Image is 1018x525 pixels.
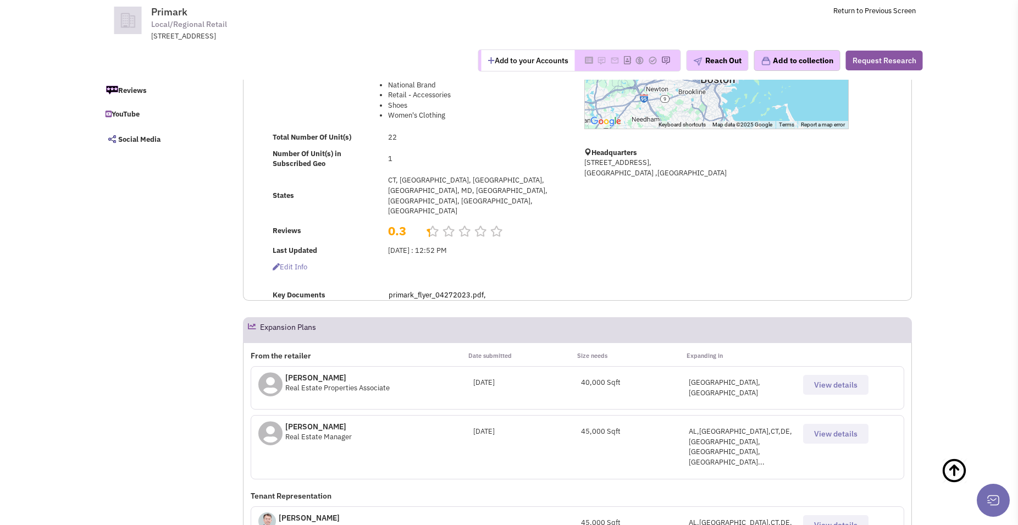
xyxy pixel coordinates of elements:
[482,50,575,71] button: Add to your Accounts
[260,318,316,342] h2: Expansion Plans
[385,146,570,173] td: 1
[388,110,567,121] li: Women's Clothing
[273,246,317,255] b: Last Updated
[941,446,996,518] a: Back To Top
[584,158,848,178] p: [STREET_ADDRESS], [GEOGRAPHIC_DATA] ,[GEOGRAPHIC_DATA]
[761,56,771,66] img: icon-collection-lavender.png
[801,121,845,128] a: Report a map error
[588,114,624,129] a: Open this area in Google Maps (opens a new window)
[273,149,341,169] b: Number Of Unit(s) in Subscribed Geo
[687,50,749,71] button: Reach Out
[151,19,227,30] span: Local/Regional Retail
[577,350,686,361] p: Size needs
[473,378,581,388] div: [DATE]
[581,378,689,388] div: 40,000 Sqft
[581,427,689,437] div: 45,000 Sqft
[468,350,577,361] p: Date submitted
[662,56,671,65] img: Please add to your accounts
[285,383,390,393] span: Real Estate Properties Associate
[649,56,657,65] img: Please add to your accounts
[151,5,187,18] span: Primark
[694,57,702,66] img: plane.png
[285,372,390,383] p: [PERSON_NAME]
[285,421,352,432] p: [PERSON_NAME]
[803,424,868,444] button: View details
[779,121,794,128] a: Terms (opens in new tab)
[388,90,567,101] li: Retail - Accessories
[754,50,840,71] button: Add to collection
[285,432,352,441] span: Real Estate Manager
[273,226,301,235] b: Reviews
[814,429,857,439] span: View details
[611,56,619,65] img: Please add to your accounts
[103,7,153,34] img: icon-default-company.png
[279,512,356,523] p: [PERSON_NAME]
[151,31,438,42] div: [STREET_ADDRESS]
[388,223,418,228] h2: 0.3
[814,380,857,390] span: View details
[251,490,904,501] p: Tenant Representation
[385,173,570,220] td: CT, [GEOGRAPHIC_DATA], [GEOGRAPHIC_DATA], [GEOGRAPHIC_DATA], MD, [GEOGRAPHIC_DATA], [GEOGRAPHIC_D...
[251,350,468,361] p: From the retailer
[388,80,567,91] li: National Brand
[273,132,351,142] b: Total Number Of Unit(s)
[689,427,796,467] div: AL,[GEOGRAPHIC_DATA],CT,DE,[GEOGRAPHIC_DATA],[GEOGRAPHIC_DATA],[GEOGRAPHIC_DATA]...
[591,148,637,157] b: Headquarters
[712,121,772,128] span: Map data ©2025 Google
[100,104,220,125] a: YouTube
[687,350,795,361] p: Expanding in
[659,121,706,129] button: Keyboard shortcuts
[473,427,581,437] div: [DATE]
[803,375,868,395] button: View details
[385,129,570,146] td: 22
[389,290,486,300] a: primark_flyer_04272023.pdf,
[388,101,567,111] li: Shoes
[273,262,307,272] span: Edit info
[100,128,220,151] a: Social Media
[273,191,294,200] b: States
[635,56,644,65] img: Please add to your accounts
[588,114,624,129] img: Google
[100,79,220,102] a: Reviews
[385,242,570,259] td: [DATE] : 12:52 PM
[273,290,325,300] b: Key Documents
[846,51,923,70] button: Request Research
[597,56,606,65] img: Please add to your accounts
[689,378,796,398] div: [GEOGRAPHIC_DATA],[GEOGRAPHIC_DATA]
[833,6,916,15] a: Return to Previous Screen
